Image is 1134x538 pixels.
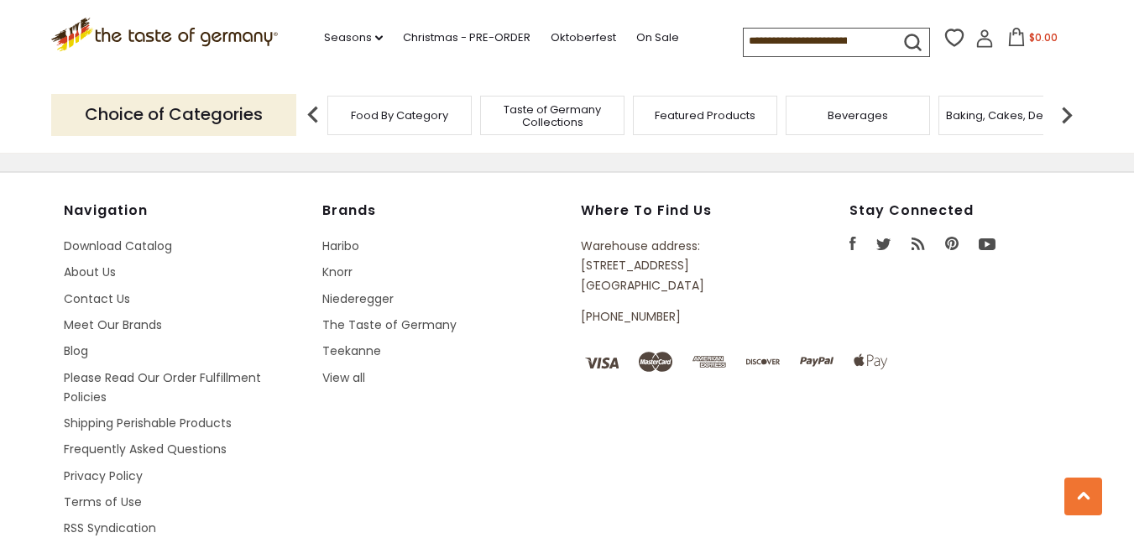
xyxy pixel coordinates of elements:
a: Featured Products [655,109,755,122]
a: Oktoberfest [551,29,616,47]
a: Haribo [322,238,359,254]
a: Shipping Perishable Products [64,415,232,431]
a: The Taste of Germany [322,316,457,333]
a: Teekanne [322,342,381,359]
p: Choice of Categories [51,94,296,135]
a: RSS Syndication [64,520,156,536]
h4: Navigation [64,202,306,219]
a: Download Catalog [64,238,172,254]
a: Please Read Our Order Fulfillment Policies [64,369,261,405]
h4: Stay Connected [849,202,1071,219]
a: Niederegger [322,290,394,307]
a: Seasons [324,29,383,47]
a: View all [322,369,365,386]
a: Contact Us [64,290,130,307]
p: Warehouse address: [STREET_ADDRESS] [GEOGRAPHIC_DATA] [581,237,772,295]
button: $0.00 [997,28,1069,53]
a: Baking, Cakes, Desserts [946,109,1076,122]
p: [PHONE_NUMBER] [581,307,772,326]
a: Taste of Germany Collections [485,103,619,128]
a: Terms of Use [64,494,142,510]
a: Beverages [828,109,888,122]
img: previous arrow [296,98,330,132]
a: Frequently Asked Questions [64,441,227,457]
a: About Us [64,264,116,280]
h4: Where to find us [581,202,772,219]
a: Privacy Policy [64,467,143,484]
a: Christmas - PRE-ORDER [403,29,530,47]
h4: Brands [322,202,564,219]
a: Blog [64,342,88,359]
a: Meet Our Brands [64,316,162,333]
a: Knorr [322,264,353,280]
a: On Sale [636,29,679,47]
img: next arrow [1050,98,1084,132]
a: Food By Category [351,109,448,122]
span: $0.00 [1029,30,1058,44]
